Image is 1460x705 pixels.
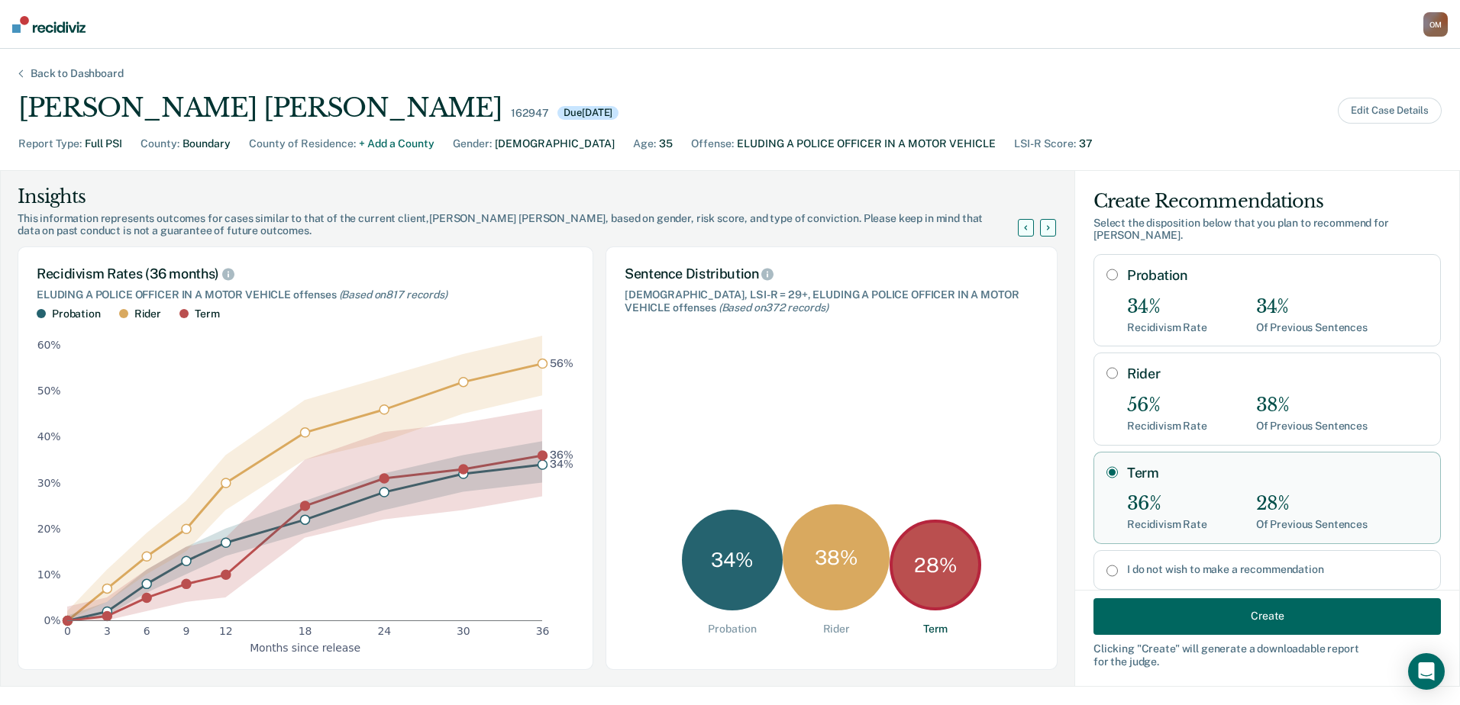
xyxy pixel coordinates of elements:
text: 10% [37,568,61,580]
text: 36% [550,449,573,461]
label: Probation [1127,267,1428,284]
div: Gender : [453,136,492,152]
div: Select the disposition below that you plan to recommend for [PERSON_NAME] . [1093,217,1441,243]
div: 28 % [890,520,981,611]
text: 3 [104,625,111,637]
text: 56% [550,357,573,369]
span: (Based on 372 records ) [719,301,829,314]
div: Recidivism Rate [1127,518,1207,531]
div: 34% [1256,296,1368,318]
text: 60% [37,339,61,351]
div: 56% [1127,394,1207,417]
div: ELUDING A POLICE OFFICER IN A MOTOR VEHICLE offenses [37,288,574,301]
div: LSI-R Score : [1014,136,1076,152]
label: Rider [1127,365,1428,382]
div: Probation [52,307,101,320]
g: area [67,336,542,620]
div: [PERSON_NAME] [PERSON_NAME] [18,92,502,124]
div: 34% [1127,296,1207,318]
span: (Based on 817 records ) [339,288,447,301]
text: 0% [44,614,61,626]
text: Months since release [250,641,360,653]
div: [DEMOGRAPHIC_DATA] [495,136,615,152]
button: Create [1093,597,1441,634]
div: Offense : [691,136,734,152]
div: Clicking " Create " will generate a downloadable report for the judge. [1093,642,1441,668]
text: 9 [183,625,190,637]
div: Open Intercom Messenger [1408,653,1445,690]
text: 20% [37,522,61,534]
text: 30 [457,625,470,637]
g: x-axis tick label [64,625,549,637]
text: 0 [64,625,71,637]
div: Report Type : [18,136,82,152]
div: 36% [1127,493,1207,515]
label: Term [1127,465,1428,481]
div: Back to Dashboard [12,67,142,80]
div: Rider [134,307,161,320]
div: Recidivism Rate [1127,420,1207,433]
div: Of Previous Sentences [1256,518,1368,531]
text: 40% [37,430,61,443]
div: 38% [1256,394,1368,417]
div: Age : [633,136,656,152]
label: I do not wish to make a recommendation [1127,563,1428,576]
div: Boundary [182,136,231,152]
div: County : [141,136,179,152]
text: 24 [377,625,391,637]
g: y-axis tick label [37,339,61,626]
div: Of Previous Sentences [1256,321,1368,334]
div: 37 [1079,136,1093,152]
div: This information represents outcomes for cases similar to that of the current client, [PERSON_NAM... [18,212,1036,238]
text: 50% [37,385,61,397]
g: text [550,357,573,470]
text: 36 [536,625,550,637]
div: + Add a County [359,136,434,152]
div: [DEMOGRAPHIC_DATA], LSI-R = 29+, ELUDING A POLICE OFFICER IN A MOTOR VEHICLE offenses [625,288,1038,314]
div: O M [1423,12,1448,37]
button: OM [1423,12,1448,37]
text: 12 [219,625,233,637]
div: Create Recommendations [1093,189,1441,214]
div: Probation [708,623,757,636]
g: x-axis label [250,641,360,653]
text: 34% [550,458,573,470]
div: Term [923,623,948,636]
img: Recidiviz [12,16,86,33]
div: 28% [1256,493,1368,515]
button: Edit Case Details [1338,98,1442,124]
text: 30% [37,476,61,488]
div: Full PSI [85,136,122,152]
div: Due [DATE] [557,106,619,120]
div: 34 % [682,510,783,610]
div: Insights [18,185,1036,209]
text: 18 [299,625,312,637]
text: 6 [144,625,150,637]
div: ELUDING A POLICE OFFICER IN A MOTOR VEHICLE [737,136,996,152]
div: Recidivism Rate [1127,321,1207,334]
div: Rider [823,623,850,636]
div: Recidivism Rates (36 months) [37,266,574,282]
div: County of Residence : [249,136,356,152]
div: Of Previous Sentences [1256,420,1368,433]
div: Term [195,307,219,320]
div: 38 % [783,504,890,611]
div: 162947 [511,107,548,120]
div: 35 [659,136,673,152]
div: Sentence Distribution [625,266,1038,282]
